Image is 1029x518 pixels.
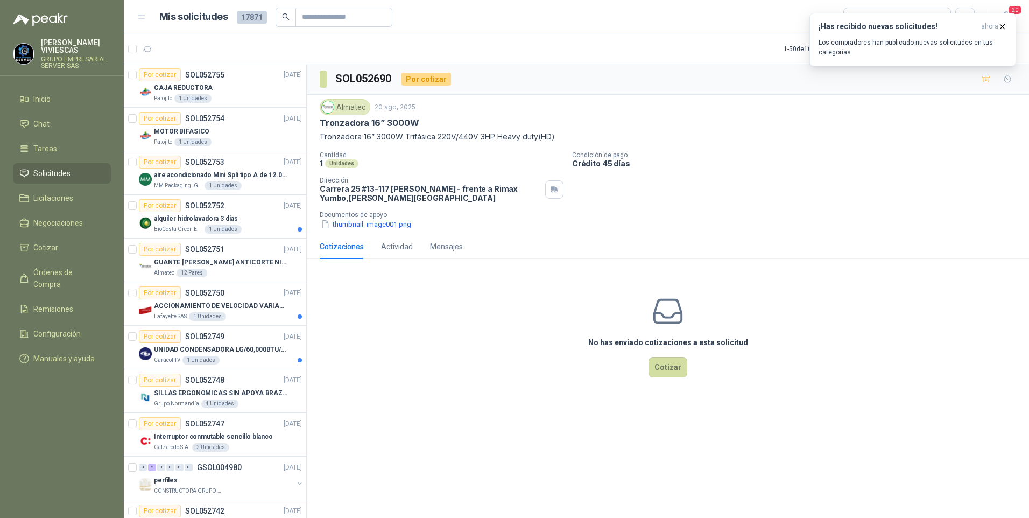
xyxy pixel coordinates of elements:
p: [DATE] [284,114,302,124]
p: [DATE] [284,419,302,429]
img: Company Logo [139,173,152,186]
div: Por cotizar [401,73,451,86]
p: Crédito 45 días [572,159,1025,168]
p: alquiler hidrolavadora 3 dias [154,214,238,224]
p: Calzatodo S.A. [154,443,190,452]
p: aire acondicionado Mini Spli tipo A de 12.000 BTU. [154,170,288,180]
p: BioCosta Green Energy S.A.S [154,225,202,234]
span: Remisiones [33,303,73,315]
p: SOL052754 [185,115,224,122]
div: Por cotizar [139,68,181,81]
a: Por cotizarSOL052747[DATE] Company LogoInterruptor conmutable sencillo blancoCalzatodo S.A.2 Unid... [124,413,306,457]
p: SOL052751 [185,246,224,253]
p: ACCIONAMIENTO DE VELOCIDAD VARIABLE [154,301,288,311]
p: SOL052749 [185,333,224,340]
a: Solicitudes [13,163,111,184]
a: Remisiones [13,299,111,319]
span: Cotizar [33,242,58,254]
div: Todas [850,11,873,23]
div: 12 Pares [177,269,207,277]
img: Company Logo [139,478,152,491]
span: 17871 [237,11,267,24]
div: 1 Unidades [205,225,242,234]
a: Por cotizarSOL052750[DATE] Company LogoACCIONAMIENTO DE VELOCIDAD VARIABLELafayette SAS1 Unidades [124,282,306,326]
p: Patojito [154,138,172,146]
span: Tareas [33,143,57,155]
p: [DATE] [284,157,302,167]
p: 1 [320,159,323,168]
p: Lafayette SAS [154,312,187,321]
a: Por cotizarSOL052752[DATE] Company Logoalquiler hidrolavadora 3 diasBioCosta Green Energy S.A.S1 ... [124,195,306,239]
img: Company Logo [13,44,34,64]
a: Tareas [13,138,111,159]
p: Cantidad [320,151,563,159]
h3: No has enviado cotizaciones a esta solicitud [588,337,748,348]
p: CAJA REDUCTORA [154,83,213,93]
div: 1 - 50 de 10701 [784,40,857,58]
div: 4 Unidades [201,400,238,408]
p: 20 ago, 2025 [375,102,415,113]
a: Cotizar [13,237,111,258]
div: Unidades [325,159,358,168]
p: SILLAS ERGONOMICAS SIN APOYA BRAZOS [154,388,288,398]
div: Por cotizar [139,417,181,430]
div: Por cotizar [139,112,181,125]
div: Actividad [381,241,413,253]
p: Dirección [320,177,541,184]
p: MOTOR BIFASICO [154,127,209,137]
p: [DATE] [284,375,302,386]
div: 2 [148,464,156,471]
p: UNIDAD CONDENSADORA LG/60,000BTU/220V/R410A: I [154,345,288,355]
div: Cotizaciones [320,241,364,253]
p: [DATE] [284,201,302,211]
a: Por cotizarSOL052748[DATE] Company LogoSILLAS ERGONOMICAS SIN APOYA BRAZOSGrupo Normandía4 Unidades [124,369,306,413]
span: search [282,13,290,20]
div: Por cotizar [139,330,181,343]
p: Tronzadora 16” 3000W [320,117,419,129]
a: Chat [13,114,111,134]
p: [DATE] [284,463,302,473]
span: Licitaciones [33,192,73,204]
span: Manuales y ayuda [33,353,95,365]
p: Interruptor conmutable sencillo blanco [154,432,272,442]
a: Por cotizarSOL052749[DATE] Company LogoUNIDAD CONDENSADORA LG/60,000BTU/220V/R410A: ICaracol TV1 ... [124,326,306,369]
a: Por cotizarSOL052754[DATE] Company LogoMOTOR BIFASICOPatojito1 Unidades [124,108,306,151]
p: [DATE] [284,244,302,255]
div: Por cotizar [139,243,181,256]
p: Los compradores han publicado nuevas solicitudes en tus categorías. [819,38,1007,57]
img: Logo peakr [13,13,68,26]
p: SOL052748 [185,376,224,384]
div: Por cotizar [139,374,181,387]
p: Condición de pago [572,151,1025,159]
a: Por cotizarSOL052751[DATE] Company LogoGUANTE [PERSON_NAME] ANTICORTE NIV 5 TALLA LAlmatec12 Pares [124,239,306,282]
img: Company Logo [139,304,152,317]
p: [DATE] [284,288,302,298]
p: Patojito [154,94,172,103]
span: Solicitudes [33,167,71,179]
img: Company Logo [139,260,152,273]
button: 20 [997,8,1016,27]
div: 0 [139,464,147,471]
div: 1 Unidades [182,356,220,365]
div: Almatec [320,99,370,115]
div: Por cotizar [139,505,181,517]
p: Grupo Normandía [154,400,199,408]
span: Órdenes de Compra [33,267,101,290]
div: Por cotizar [139,156,181,169]
img: Company Logo [139,86,152,99]
img: Company Logo [139,347,152,360]
img: Company Logo [139,129,152,142]
p: SOL052752 [185,202,224,209]
p: Tronzadora 16” 3000W Trifásica 220V/440V 3HP Heavy duty(HD) [320,131,1016,143]
p: Documentos de apoyo [320,211,1025,219]
a: Configuración [13,324,111,344]
button: Cotizar [649,357,687,377]
a: Por cotizarSOL052755[DATE] Company LogoCAJA REDUCTORAPatojito1 Unidades [124,64,306,108]
h1: Mis solicitudes [159,9,228,25]
p: [DATE] [284,70,302,80]
div: Por cotizar [139,199,181,212]
span: ahora [981,22,998,31]
a: Órdenes de Compra [13,262,111,295]
div: 0 [166,464,174,471]
p: Almatec [154,269,174,277]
